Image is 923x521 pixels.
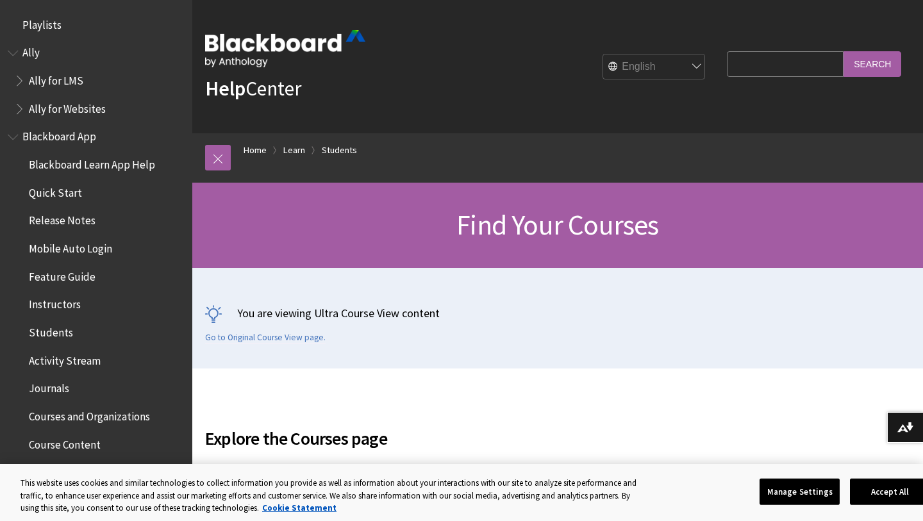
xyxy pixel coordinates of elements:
[22,126,96,144] span: Blackboard App
[29,462,107,479] span: Course Messages
[8,42,185,120] nav: Book outline for Anthology Ally Help
[456,207,658,242] span: Find Your Courses
[22,42,40,60] span: Ally
[29,98,106,115] span: Ally for Websites
[844,51,901,76] input: Search
[205,332,326,343] a: Go to Original Course View page.
[22,14,62,31] span: Playlists
[205,463,720,480] p: From the base navigation menu when you first log in, select to access a list of your courses.
[21,477,646,515] div: This website uses cookies and similar technologies to collect information you provide as well as ...
[29,406,150,423] span: Courses and Organizations
[29,266,96,283] span: Feature Guide
[29,350,101,367] span: Activity Stream
[29,434,101,451] span: Course Content
[29,294,81,311] span: Instructors
[29,182,82,199] span: Quick Start
[322,142,357,158] a: Students
[283,142,305,158] a: Learn
[205,305,910,321] p: You are viewing Ultra Course View content
[205,30,365,67] img: Blackboard by Anthology
[760,478,840,505] button: Manage Settings
[29,210,96,227] span: Release Notes
[603,54,706,80] select: Site Language Selector
[29,154,155,171] span: Blackboard Learn App Help
[205,76,245,101] strong: Help
[205,76,301,101] a: HelpCenter
[29,378,69,395] span: Journals
[29,322,73,339] span: Students
[205,425,720,452] span: Explore the Courses page
[29,238,112,255] span: Mobile Auto Login
[8,14,185,36] nav: Book outline for Playlists
[29,70,83,87] span: Ally for LMS
[262,502,337,513] a: More information about your privacy, opens in a new tab
[244,142,267,158] a: Home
